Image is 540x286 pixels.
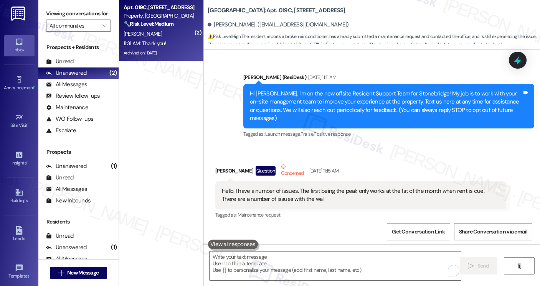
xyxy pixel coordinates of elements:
a: Buildings [4,186,35,207]
div: Maintenance [46,104,88,112]
div: Unanswered [46,69,87,77]
a: Insights • [4,148,35,169]
a: Leads [4,224,35,245]
div: (1) [109,160,119,172]
div: Concerned [279,163,305,179]
div: [DATE] 11:11 AM [306,73,336,81]
strong: ⚠️ Risk Level: High [208,33,241,39]
div: WO Follow-ups [46,115,93,123]
div: Tagged as: [215,209,506,220]
div: Review follow-ups [46,92,100,100]
i:  [102,23,107,29]
span: New Message [67,269,99,277]
span: • [30,272,31,278]
span: • [28,122,29,127]
div: All Messages [46,81,87,89]
div: All Messages [46,185,87,193]
a: Inbox [4,35,35,56]
div: Property: [GEOGRAPHIC_DATA] [124,12,195,20]
button: Get Conversation Link [387,223,450,240]
div: Prospects [38,148,119,156]
div: Escalate [46,127,76,135]
div: [PERSON_NAME] (ResiDesk) [243,73,534,84]
span: • [26,159,28,164]
div: [DATE] 11:15 AM [307,167,339,175]
button: Share Conversation via email [454,223,532,240]
span: Send [477,262,489,270]
span: • [34,84,35,89]
div: Hi [PERSON_NAME], I'm on the new offsite Resident Support Team for Stonebridge! My job is to work... [250,90,522,123]
div: Tagged as: [243,128,534,140]
b: [GEOGRAPHIC_DATA]: Apt. 019C, [STREET_ADDRESS] [208,7,345,15]
img: ResiDesk Logo [11,7,27,21]
div: New Inbounds [46,197,91,205]
span: [PERSON_NAME] [124,30,162,37]
span: Positive response [314,131,350,137]
div: Hello. I have a number of issues. The first being the peak only works at the 1st of the month whe... [222,187,494,204]
span: Maintenance request [238,212,281,218]
span: : The resident reports a broken air conditioner, has already submitted a maintenance request and ... [208,33,540,49]
a: Site Visit • [4,111,35,131]
div: Apt. 019C, [STREET_ADDRESS] [124,3,195,12]
div: Residents [38,218,119,226]
div: All Messages [46,255,87,263]
i:  [468,263,474,269]
div: [PERSON_NAME]. ([EMAIL_ADDRESS][DOMAIN_NAME]) [208,21,349,29]
div: Archived on [DATE] [123,48,195,58]
div: Prospects + Residents [38,43,119,51]
span: Get Conversation Link [392,228,445,236]
button: Send [460,257,497,274]
div: 11:31 AM: Thank you! [124,40,166,47]
strong: 🔧 Risk Level: Medium [124,20,173,27]
i:  [58,270,64,276]
div: [PERSON_NAME] [215,163,506,181]
span: Launch message , [265,131,300,137]
div: Unread [46,174,74,182]
div: (1) [109,242,119,253]
label: Viewing conversations for [46,8,111,20]
button: New Message [50,267,107,279]
div: Unread [46,58,74,66]
span: Share Conversation via email [459,228,527,236]
div: Unread [46,232,74,240]
div: Question [256,166,276,176]
input: All communities [50,20,99,32]
textarea: To enrich screen reader interactions, please activate Accessibility in Grammarly extension settings [210,251,461,280]
a: Templates • [4,261,35,282]
span: Praise , [301,131,314,137]
div: Unanswered [46,162,87,170]
i:  [517,263,522,269]
div: Unanswered [46,243,87,251]
div: (2) [107,67,119,79]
